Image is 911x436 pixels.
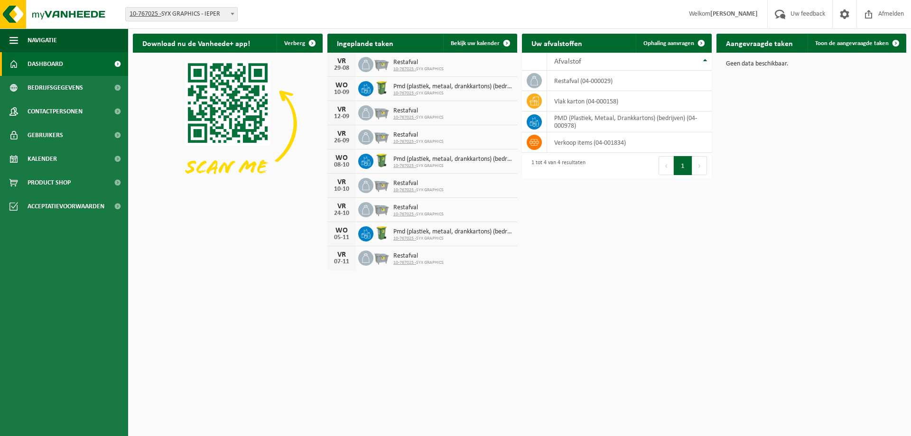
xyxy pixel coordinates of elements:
img: WB-2500-GAL-GY-01 [373,249,390,265]
span: SYX GRAPHICS [393,187,444,193]
span: Pmd (plastiek, metaal, drankkartons) (bedrijven) [393,228,512,236]
div: VR [332,203,351,210]
td: verkoop items (04-001834) [547,132,712,153]
span: SYX GRAPHICS [393,139,444,145]
span: Kalender [28,147,57,171]
a: Bekijk uw kalender [443,34,516,53]
tcxspan: Call 10-767025 - via 3CX [393,212,416,217]
span: SYX GRAPHICS [393,212,444,217]
tcxspan: Call 10-767025 - via 3CX [393,260,416,265]
td: PMD (Plastiek, Metaal, Drankkartons) (bedrijven) (04-000978) [547,111,712,132]
img: WB-2500-GAL-GY-01 [373,128,390,144]
h2: Aangevraagde taken [716,34,802,52]
span: Bedrijfsgegevens [28,76,83,100]
img: WB-0240-HPE-GN-50 [373,225,390,241]
div: 08-10 [332,162,351,168]
button: Verberg [277,34,322,53]
span: SYX GRAPHICS [393,91,512,96]
span: Navigatie [28,28,57,52]
span: 10-767025 - SYX GRAPHICS - IEPER [126,8,237,21]
span: Restafval [393,180,444,187]
img: WB-2500-GAL-GY-01 [373,56,390,72]
span: Dashboard [28,52,63,76]
button: 1 [674,156,692,175]
div: 05-11 [332,234,351,241]
img: Download de VHEPlus App [133,53,323,195]
td: restafval (04-000029) [547,71,712,91]
tcxspan: Call 10-767025 - via 3CX [393,163,416,168]
tcxspan: Call 10-767025 - via 3CX [393,139,416,144]
span: Contactpersonen [28,100,83,123]
a: Ophaling aanvragen [636,34,711,53]
div: 10-10 [332,186,351,193]
strong: [PERSON_NAME] [710,10,758,18]
span: Gebruikers [28,123,63,147]
span: Toon de aangevraagde taken [815,40,889,46]
div: 24-10 [332,210,351,217]
div: 10-09 [332,89,351,96]
span: Verberg [284,40,305,46]
td: vlak karton (04-000158) [547,91,712,111]
span: Restafval [393,204,444,212]
span: Restafval [393,59,444,66]
img: WB-0240-HPE-GN-50 [373,80,390,96]
div: VR [332,251,351,259]
tcxspan: Call 10-767025 - via 3CX [393,236,416,241]
div: VR [332,130,351,138]
span: Ophaling aanvragen [643,40,694,46]
div: 29-08 [332,65,351,72]
button: Next [692,156,707,175]
tcxspan: Call 10-767025 - via 3CX [393,115,416,120]
span: Pmd (plastiek, metaal, drankkartons) (bedrijven) [393,83,512,91]
div: VR [332,178,351,186]
img: WB-2500-GAL-GY-01 [373,176,390,193]
div: WO [332,82,351,89]
span: Bekijk uw kalender [451,40,500,46]
img: WB-2500-GAL-GY-01 [373,201,390,217]
span: Restafval [393,107,444,115]
span: Restafval [393,131,444,139]
div: WO [332,227,351,234]
p: Geen data beschikbaar. [726,61,897,67]
span: SYX GRAPHICS [393,163,512,169]
tcxspan: Call 10-767025 - via 3CX [393,91,416,96]
span: Restafval [393,252,444,260]
button: Previous [659,156,674,175]
div: VR [332,57,351,65]
div: WO [332,154,351,162]
div: 26-09 [332,138,351,144]
span: 10-767025 - SYX GRAPHICS - IEPER [125,7,238,21]
span: SYX GRAPHICS [393,260,444,266]
tcxspan: Call 10-767025 - via 3CX [393,187,416,193]
span: Acceptatievoorwaarden [28,195,104,218]
h2: Ingeplande taken [327,34,403,52]
div: 12-09 [332,113,351,120]
div: 07-11 [332,259,351,265]
span: Product Shop [28,171,71,195]
span: Pmd (plastiek, metaal, drankkartons) (bedrijven) [393,156,512,163]
div: VR [332,106,351,113]
span: SYX GRAPHICS [393,115,444,121]
div: 1 tot 4 van 4 resultaten [527,155,586,176]
tcxspan: Call 10-767025 - via 3CX [393,66,416,72]
h2: Download nu de Vanheede+ app! [133,34,260,52]
img: WB-0240-HPE-GN-50 [373,152,390,168]
h2: Uw afvalstoffen [522,34,592,52]
span: Afvalstof [554,58,581,65]
img: WB-2500-GAL-GY-01 [373,104,390,120]
span: SYX GRAPHICS [393,236,512,241]
tcxspan: Call 10-767025 - via 3CX [130,10,161,18]
span: SYX GRAPHICS [393,66,444,72]
a: Toon de aangevraagde taken [808,34,905,53]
